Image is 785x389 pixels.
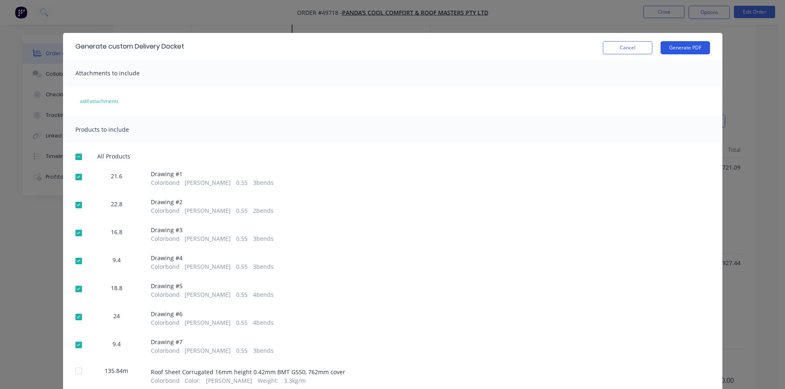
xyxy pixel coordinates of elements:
[603,41,652,54] button: Cancel
[185,234,231,243] span: [PERSON_NAME]
[236,178,248,187] span: 0.55
[253,346,274,355] span: 3 bends
[253,234,274,243] span: 3 bends
[236,290,248,299] span: 0.55
[151,234,180,243] span: Colorbond
[151,368,345,376] span: Roof Sheet Corrugated 16mm height 0.42mm BMT G550, 762mm cover
[97,152,136,161] span: All Products
[284,376,306,385] span: 3.3kg/m
[75,42,184,51] div: Generate custom Delivery Docket
[151,254,274,262] span: Drawing # 4
[253,178,274,187] span: 3 bends
[253,318,274,327] span: 4 bends
[151,170,274,178] span: Drawing # 1
[151,346,180,355] span: Colorbond
[185,178,231,187] span: [PERSON_NAME]
[185,262,231,271] span: [PERSON_NAME]
[151,262,180,271] span: Colorbond
[151,282,274,290] span: Drawing # 5
[112,256,121,264] span: 9.4
[111,200,122,208] span: 22.8
[75,69,140,77] span: Attachments to include
[185,346,231,355] span: [PERSON_NAME]
[185,290,231,299] span: [PERSON_NAME]
[151,198,274,206] span: Drawing # 2
[113,312,120,320] span: 24
[661,41,710,54] button: Generate PDF
[75,126,129,133] span: Products to include
[71,95,127,108] button: add attachments
[151,338,274,346] span: Drawing # 7
[253,262,274,271] span: 3 bends
[111,284,122,292] span: 18.8
[206,376,252,385] span: [PERSON_NAME]
[253,206,274,215] span: 2 bends
[151,226,274,234] span: Drawing # 3
[151,310,274,318] span: Drawing # 6
[258,376,279,385] span: Weight :
[151,318,180,327] span: Colorbond
[100,366,133,375] span: 135.84m
[111,172,122,180] span: 21.6
[151,206,180,215] span: Colorbond
[236,262,248,271] span: 0.55
[185,376,201,385] span: Color :
[112,340,121,348] span: 9.4
[185,318,231,327] span: [PERSON_NAME]
[151,178,180,187] span: Colorbond
[111,228,122,236] span: 16.8
[151,290,180,299] span: Colorbond
[236,206,248,215] span: 0.55
[151,376,180,385] span: Colorbond
[236,234,248,243] span: 0.55
[236,318,248,327] span: 0.55
[236,346,248,355] span: 0.55
[185,206,231,215] span: [PERSON_NAME]
[253,290,274,299] span: 4 bends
